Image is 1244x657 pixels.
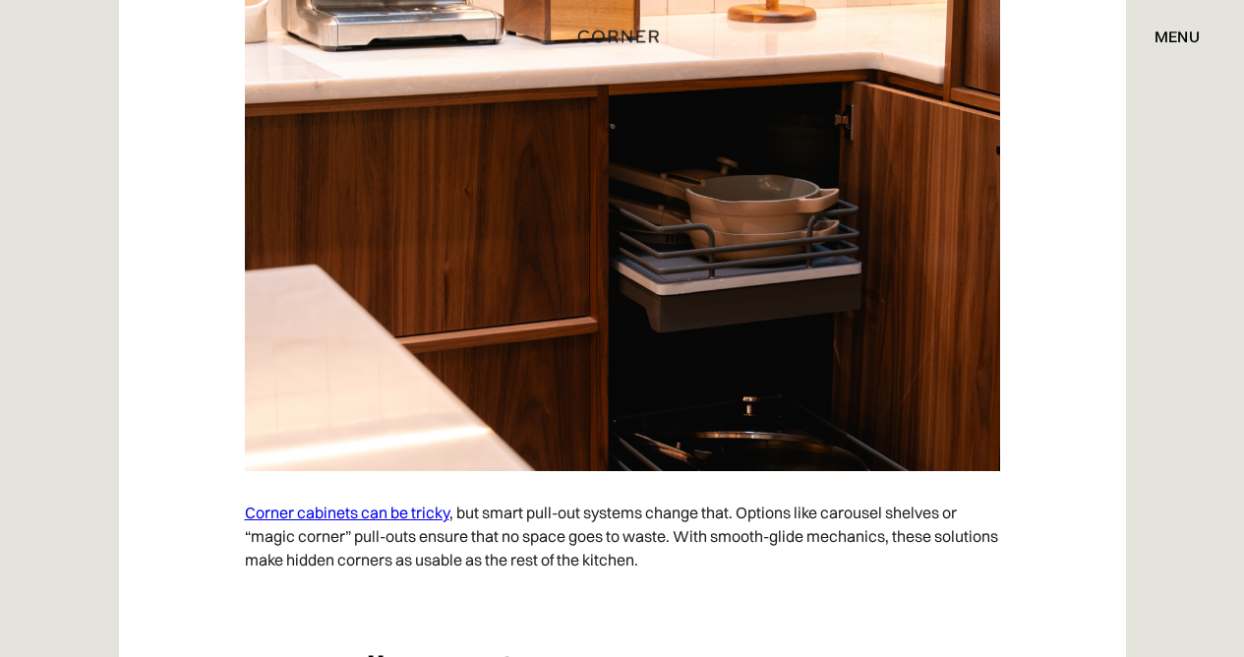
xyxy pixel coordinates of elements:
p: ‍ [245,581,1000,625]
a: Corner cabinets can be tricky [245,503,449,522]
p: , but smart pull-out systems change that. Options like carousel shelves or “magic corner” pull-ou... [245,491,1000,581]
div: menu [1135,20,1200,53]
div: menu [1155,29,1200,44]
a: home [572,24,671,49]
